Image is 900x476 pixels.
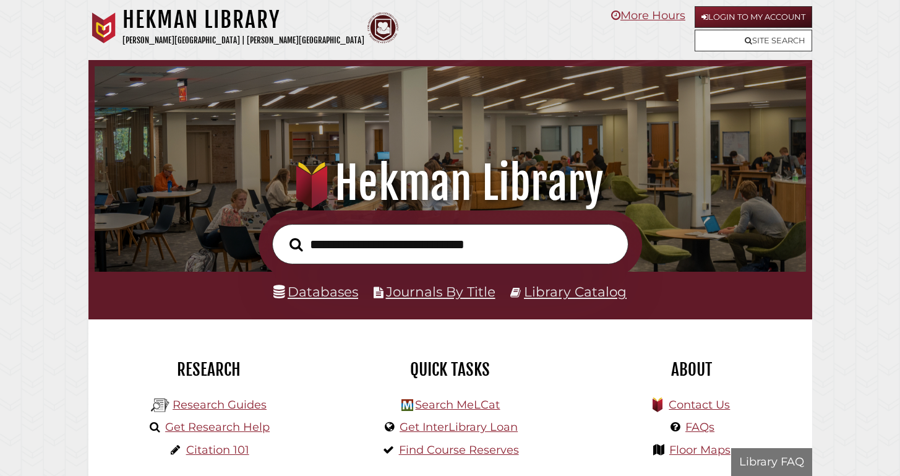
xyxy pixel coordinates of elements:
[386,283,495,300] a: Journals By Title
[339,359,562,380] h2: Quick Tasks
[695,6,812,28] a: Login to My Account
[669,398,730,412] a: Contact Us
[524,283,627,300] a: Library Catalog
[151,396,169,415] img: Hekman Library Logo
[88,12,119,43] img: Calvin University
[415,398,500,412] a: Search MeLCat
[273,283,358,300] a: Databases
[695,30,812,51] a: Site Search
[122,33,364,48] p: [PERSON_NAME][GEOGRAPHIC_DATA] | [PERSON_NAME][GEOGRAPHIC_DATA]
[669,443,731,457] a: Floor Maps
[289,237,303,251] i: Search
[283,234,309,254] button: Search
[399,443,519,457] a: Find Course Reserves
[580,359,803,380] h2: About
[401,399,413,411] img: Hekman Library Logo
[400,420,518,434] a: Get InterLibrary Loan
[122,6,364,33] h1: Hekman Library
[685,420,714,434] a: FAQs
[108,156,792,210] h1: Hekman Library
[367,12,398,43] img: Calvin Theological Seminary
[173,398,267,412] a: Research Guides
[186,443,249,457] a: Citation 101
[165,420,270,434] a: Get Research Help
[611,9,685,22] a: More Hours
[98,359,320,380] h2: Research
